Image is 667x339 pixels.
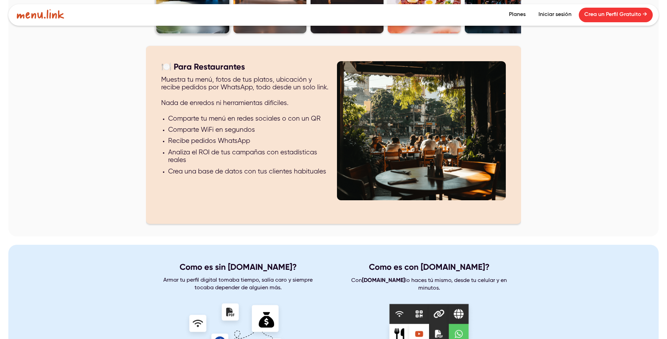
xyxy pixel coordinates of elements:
[168,115,330,123] p: Comparte tu menú en redes sociales o con un QR
[369,262,489,272] strong: Como es con [DOMAIN_NAME]?
[579,8,653,22] a: Crea un Perfil Gratuito →
[168,168,330,176] p: Crea una base de datos con tus clientes habituales
[533,8,577,22] a: Iniciar sesión
[180,262,297,272] strong: Como es sin [DOMAIN_NAME]?
[161,62,245,72] strong: 🍽️ Para Restaurantes
[362,277,405,283] strong: [DOMAIN_NAME]
[168,149,330,164] p: Analiza el ROI de tus campañas con estadísticas reales
[168,126,330,134] p: Comparte WiFi en segundos
[503,8,531,22] a: Planes
[154,276,322,292] p: Armar tu perfil digital tomaba tiempo, salía caro y siempre tocaba depender de alguien más.
[161,76,330,107] p: Muestra tu menú, fotos de tus platos, ubicación y recibe pedidos por WhatsApp, todo desde un solo...
[168,137,330,145] p: Recibe pedidos WhatsApp
[345,276,513,292] p: Con lo haces tú mismo, desde tu celular y en minutos.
